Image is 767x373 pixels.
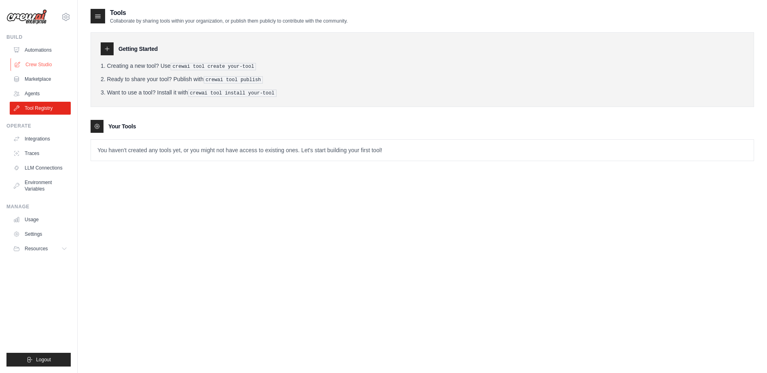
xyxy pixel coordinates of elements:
[10,44,71,57] a: Automations
[10,161,71,174] a: LLM Connections
[171,63,256,70] pre: crewai tool create your-tool
[10,73,71,86] a: Marketplace
[10,102,71,115] a: Tool Registry
[10,147,71,160] a: Traces
[25,245,48,252] span: Resources
[6,34,71,40] div: Build
[6,123,71,129] div: Operate
[204,76,263,84] pre: crewai tool publish
[10,242,71,255] button: Resources
[101,88,744,97] li: Want to use a tool? Install it with
[110,18,348,24] p: Collaborate by sharing tools within your organization, or publish them publicly to contribute wit...
[118,45,158,53] h3: Getting Started
[11,58,72,71] a: Crew Studio
[110,8,348,18] h2: Tools
[10,87,71,100] a: Agents
[10,228,71,241] a: Settings
[6,203,71,210] div: Manage
[6,353,71,367] button: Logout
[10,176,71,195] a: Environment Variables
[10,213,71,226] a: Usage
[101,62,744,70] li: Creating a new tool? Use
[91,140,754,161] p: You haven't created any tools yet, or you might not have access to existing ones. Let's start bui...
[6,9,47,25] img: Logo
[188,90,277,97] pre: crewai tool install your-tool
[36,356,51,363] span: Logout
[101,75,744,84] li: Ready to share your tool? Publish with
[108,122,136,130] h3: Your Tools
[10,132,71,145] a: Integrations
